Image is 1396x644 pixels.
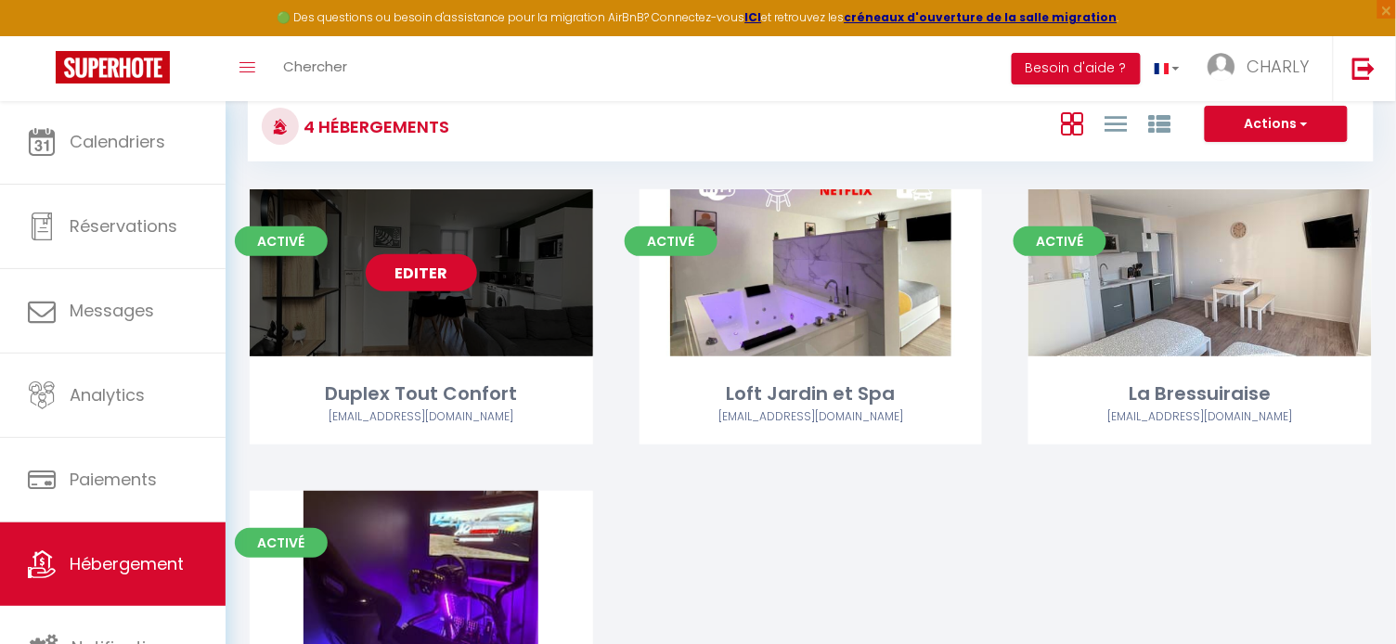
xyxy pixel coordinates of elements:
span: Hébergement [70,552,184,575]
span: Messages [70,299,154,322]
span: Activé [235,226,328,256]
img: logout [1352,57,1376,80]
div: Airbnb [250,408,593,426]
span: Réservations [70,214,177,238]
a: créneaux d'ouverture de la salle migration [845,9,1118,25]
div: Airbnb [1028,408,1372,426]
span: Activé [625,226,717,256]
a: Chercher [269,36,361,101]
span: Paiements [70,468,157,491]
span: Activé [1014,226,1106,256]
a: Vue en Liste [1105,108,1127,138]
span: Activé [235,528,328,558]
div: Airbnb [640,408,983,426]
a: Vue par Groupe [1148,108,1170,138]
a: ... CHARLY [1194,36,1333,101]
a: ICI [745,9,762,25]
span: CHARLY [1247,55,1310,78]
iframe: Chat [1317,560,1382,630]
span: Calendriers [70,130,165,153]
a: Vue en Box [1061,108,1083,138]
div: La Bressuiraise [1028,380,1372,408]
a: Editer [366,254,477,291]
button: Actions [1205,106,1348,143]
img: ... [1208,53,1235,81]
div: Loft Jardin et Spa [640,380,983,408]
div: Duplex Tout Confort [250,380,593,408]
button: Besoin d'aide ? [1012,53,1141,84]
h3: 4 Hébergements [299,106,449,148]
span: Chercher [283,57,347,76]
span: Analytics [70,383,145,406]
button: Ouvrir le widget de chat LiveChat [15,7,71,63]
img: Super Booking [56,51,170,84]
